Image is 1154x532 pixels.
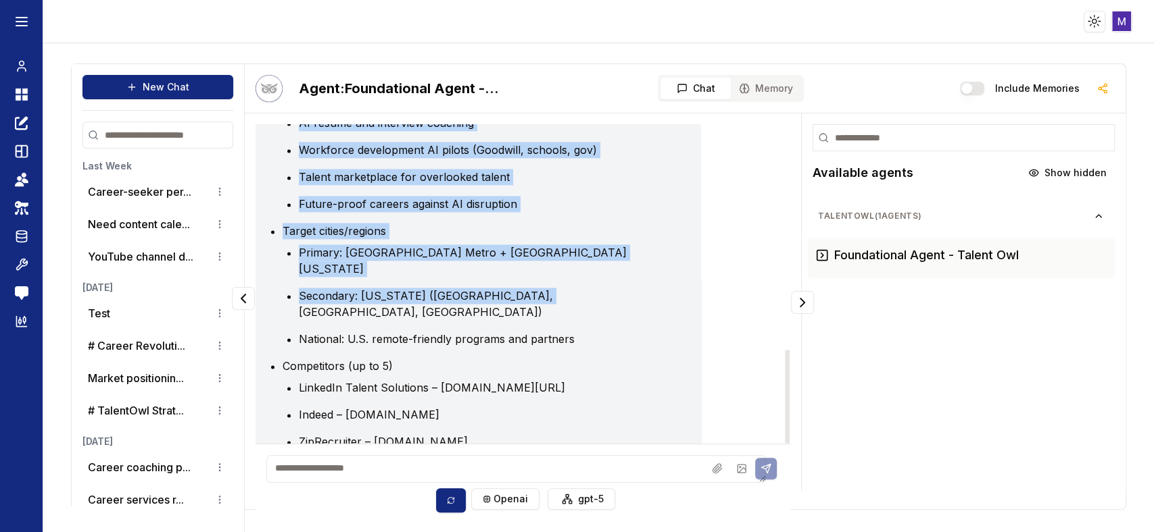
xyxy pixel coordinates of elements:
[88,305,110,321] p: Test
[299,142,663,158] li: Workforce development AI pilots (Goodwill, schools, gov)
[813,163,913,182] h2: Available agents
[471,488,539,510] button: openai
[88,402,184,419] button: # TalentOwl Strat...
[88,248,193,265] button: YouTube channel d...
[834,246,1019,265] h3: Foundational Agent - Talent Owl
[256,75,283,102] img: Bot
[299,433,663,450] li: ZipRecruiter – [DOMAIN_NAME]
[88,459,191,475] button: Career coaching p...
[299,196,663,212] li: Future-proof careers against AI disruption
[299,288,663,320] li: Secondary: [US_STATE] ([GEOGRAPHIC_DATA], [GEOGRAPHIC_DATA], [GEOGRAPHIC_DATA])
[1020,162,1115,184] button: Show hidden
[436,488,466,512] button: Sync model selection with the edit page
[693,82,715,95] span: Chat
[995,84,1080,93] label: Include memories in the messages below
[299,244,663,277] li: Primary: [GEOGRAPHIC_DATA] Metro + [GEOGRAPHIC_DATA][US_STATE]
[88,338,185,354] button: # Career Revoluti...
[88,491,184,508] button: Career services r...
[299,379,663,396] li: LinkedIn Talent Solutions – [DOMAIN_NAME][URL]
[88,370,184,386] button: Market positionin...
[791,291,814,314] button: Collapse panel
[212,216,228,232] button: Conversation options
[15,286,28,300] img: feedback
[82,159,233,173] h3: Last Week
[818,211,1093,221] span: TalentOwl ( 1 agents)
[212,184,228,200] button: Conversation options
[82,75,233,99] button: New Chat
[212,491,228,508] button: Conversation options
[1044,166,1107,180] span: Show hidden
[212,248,228,265] button: Conversation options
[494,492,528,506] span: openai
[807,205,1115,227] button: TalentOwl(1agents)
[299,406,663,423] li: Indeed – [DOMAIN_NAME]
[212,370,228,386] button: Conversation options
[548,488,615,510] button: gpt-5
[232,287,255,310] button: Collapse panel
[578,492,604,506] span: gpt-5
[960,82,984,95] button: Include memories in the messages below
[299,79,502,98] h2: Foundational Agent - Talent Owl
[88,184,191,200] button: Career-seeker per...
[283,358,663,374] p: Competitors (up to 5)
[212,402,228,419] button: Conversation options
[82,281,233,294] h3: [DATE]
[1112,11,1132,31] img: ACg8ocI3K3aSuzFEhhGVEpmOL6RR35L8WCnUE51r3YfROrWe52VSEg=s96-c
[256,75,283,102] button: Talk with Hootie
[82,435,233,448] h3: [DATE]
[299,331,663,347] li: National: U.S. remote-friendly programs and partners
[212,459,228,475] button: Conversation options
[212,305,228,321] button: Conversation options
[299,169,663,185] li: Talent marketplace for overlooked talent
[283,223,663,239] p: Target cities/regions
[755,82,793,95] span: Memory
[212,338,228,354] button: Conversation options
[88,216,190,232] button: Need content cale...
